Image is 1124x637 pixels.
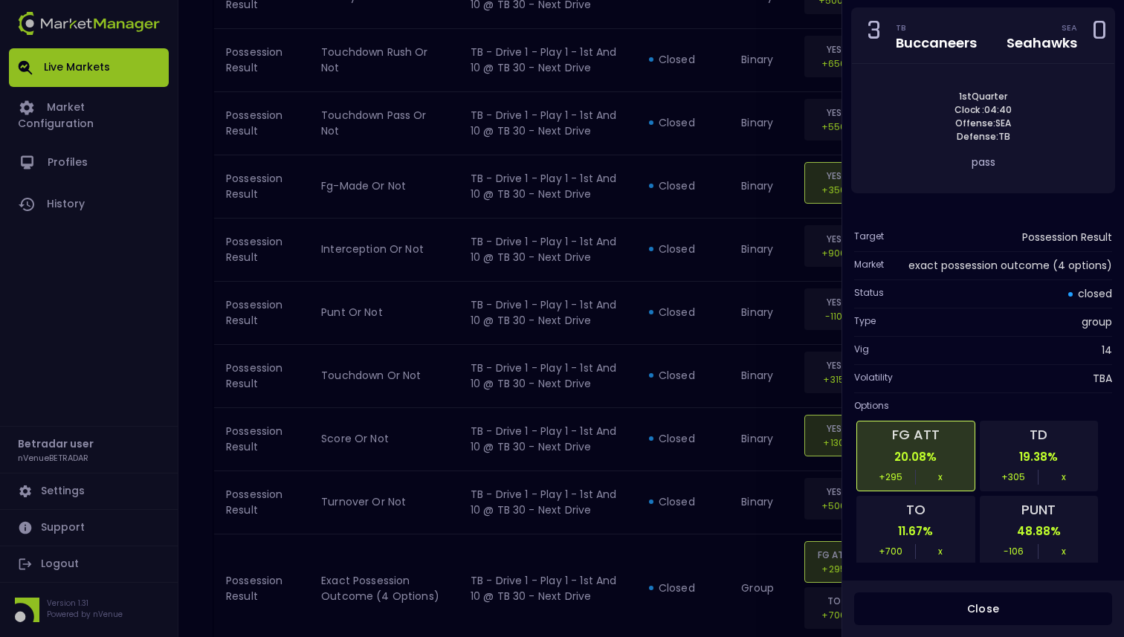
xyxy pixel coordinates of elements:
span: 1st Quarter [955,90,1012,103]
div: Seahawks [1007,36,1077,50]
p: TO [866,502,966,519]
p: FG ATT [866,427,966,444]
div: SEA [1062,22,1077,34]
span: x [916,470,966,485]
span: Vig [854,343,869,358]
p: 19.38 % [989,444,1089,470]
span: Market [854,258,884,274]
span: TBA [1093,371,1112,387]
span: 14 [1102,343,1112,358]
span: Target [854,230,884,245]
span: x [916,544,966,559]
span: Options [854,399,1112,413]
span: Offense: SEA [951,117,1015,130]
p: 20.08 % [866,444,966,470]
div: Buccaneers [896,36,977,50]
p: 11.67 % [866,518,966,544]
span: Type [854,314,876,330]
p: PUNT [989,502,1089,519]
span: x [1039,544,1088,559]
span: +700 [866,544,916,559]
div: 0 [1092,20,1107,51]
span: exact possession outcome (4 options) [908,258,1112,274]
span: +305 [989,470,1039,485]
span: Defense: TB [952,130,1015,143]
p: TD [989,427,1089,444]
span: pass [972,155,995,169]
span: x [1039,470,1088,485]
span: Status [854,286,884,302]
span: Possession Result [1022,230,1112,245]
div: 3 [867,20,881,51]
span: Volatility [854,371,893,387]
span: -106 [989,544,1039,559]
p: 48.88 % [989,518,1089,544]
span: +295 [866,470,916,485]
button: Close [854,592,1112,626]
div: closed [1068,286,1112,302]
span: Clock : 04:40 [950,103,1016,117]
div: TB [896,22,977,34]
span: group [1082,314,1112,330]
